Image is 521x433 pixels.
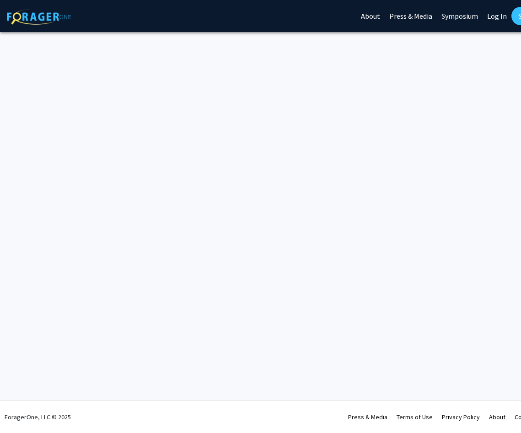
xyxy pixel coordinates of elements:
[5,401,71,433] div: ForagerOne, LLC © 2025
[7,9,71,25] img: ForagerOne Logo
[442,413,480,421] a: Privacy Policy
[348,413,387,421] a: Press & Media
[397,413,433,421] a: Terms of Use
[489,413,505,421] a: About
